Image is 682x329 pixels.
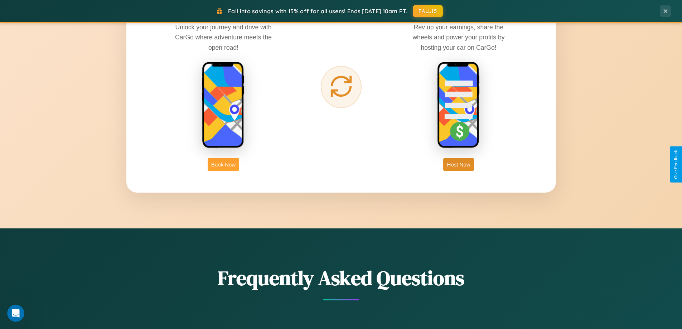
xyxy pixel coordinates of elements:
button: Host Now [443,158,474,171]
button: Book Now [208,158,239,171]
div: Give Feedback [673,150,678,179]
img: host phone [437,62,480,149]
img: rent phone [202,62,245,149]
h2: Frequently Asked Questions [126,264,556,292]
button: FALL15 [413,5,443,17]
iframe: Intercom live chat [7,305,24,322]
span: Fall into savings with 15% off for all users! Ends [DATE] 10am PT. [228,8,407,15]
p: Rev up your earnings, share the wheels and power your profits by hosting your car on CarGo! [405,22,512,52]
p: Unlock your journey and drive with CarGo where adventure meets the open road! [170,22,277,52]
